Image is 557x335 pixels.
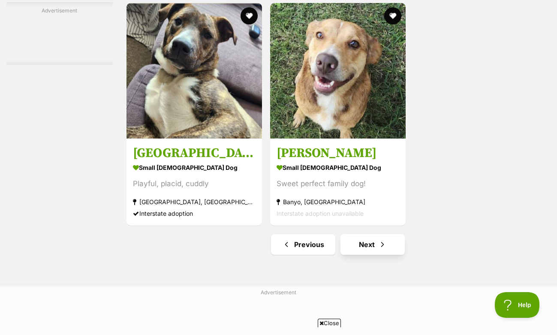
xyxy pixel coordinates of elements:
strong: small [DEMOGRAPHIC_DATA] Dog [277,161,399,174]
img: Orville - Fox Terrier Dog [126,3,262,139]
a: [PERSON_NAME] small [DEMOGRAPHIC_DATA] Dog Sweet perfect family dog! Banyo, [GEOGRAPHIC_DATA] Int... [270,139,406,226]
button: favourite [385,7,402,24]
span: Interstate adoption unavailable [277,210,364,217]
div: Interstate adoption [133,208,256,219]
a: Next page [340,234,405,255]
img: Sally - Australian Kelpie x Catahoula Leopard Dog [270,3,406,139]
strong: [GEOGRAPHIC_DATA], [GEOGRAPHIC_DATA] [133,196,256,208]
a: Previous page [271,234,335,255]
div: Advertisement [6,2,113,65]
strong: small [DEMOGRAPHIC_DATA] Dog [133,161,256,174]
nav: Pagination [126,234,551,255]
h3: [GEOGRAPHIC_DATA] [133,145,256,161]
span: Close [318,319,341,327]
a: [GEOGRAPHIC_DATA] small [DEMOGRAPHIC_DATA] Dog Playful, placid, cuddly [GEOGRAPHIC_DATA], [GEOGRA... [126,139,262,226]
iframe: Help Scout Beacon - Open [495,292,540,318]
h3: [PERSON_NAME] [277,145,399,161]
button: favourite [241,7,258,24]
strong: Banyo, [GEOGRAPHIC_DATA] [277,196,399,208]
div: Sweet perfect family dog! [277,178,399,190]
div: Playful, placid, cuddly [133,178,256,190]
